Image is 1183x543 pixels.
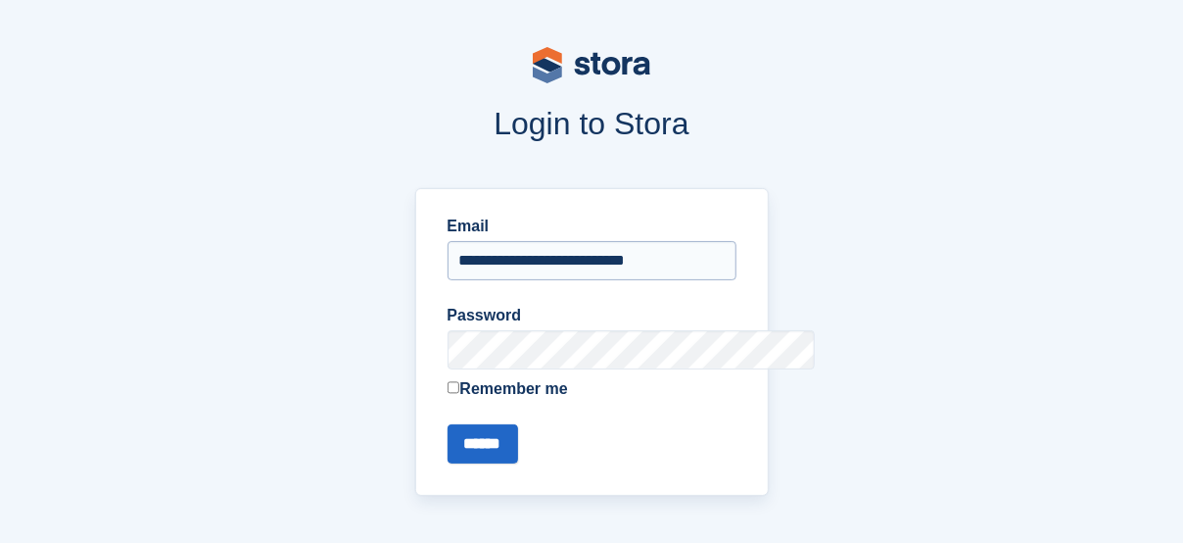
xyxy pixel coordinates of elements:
[448,215,736,238] label: Email
[448,304,736,327] label: Password
[448,377,736,401] label: Remember me
[533,47,650,83] img: stora-logo-53a41332b3708ae10de48c4981b4e9114cc0af31d8433b30ea865607fb682f29.svg
[448,381,460,394] input: Remember me
[151,106,1032,141] h1: Login to Stora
